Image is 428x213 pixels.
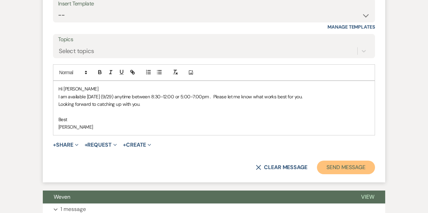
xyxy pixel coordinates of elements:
span: View [361,193,374,200]
button: Clear message [256,165,307,170]
p: [PERSON_NAME] [58,123,370,131]
button: View [350,191,385,203]
button: Share [53,142,78,148]
span: Weven [54,193,70,200]
button: Send Message [317,161,375,174]
p: Hi [PERSON_NAME] [58,85,370,93]
button: Request [85,142,117,148]
p: Best [58,116,370,123]
button: Weven [43,191,350,203]
a: Manage Templates [327,24,375,30]
span: + [123,142,126,148]
span: + [53,142,56,148]
p: I am available [DATE] (9/29) anytime between 8:30-12:00 or 5:00-7:00pm . Please let me know what ... [58,93,370,100]
label: Topics [58,35,370,45]
div: Select topics [59,47,94,56]
span: + [85,142,88,148]
button: Create [123,142,151,148]
p: Looking forward to catching up with you. [58,100,370,108]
